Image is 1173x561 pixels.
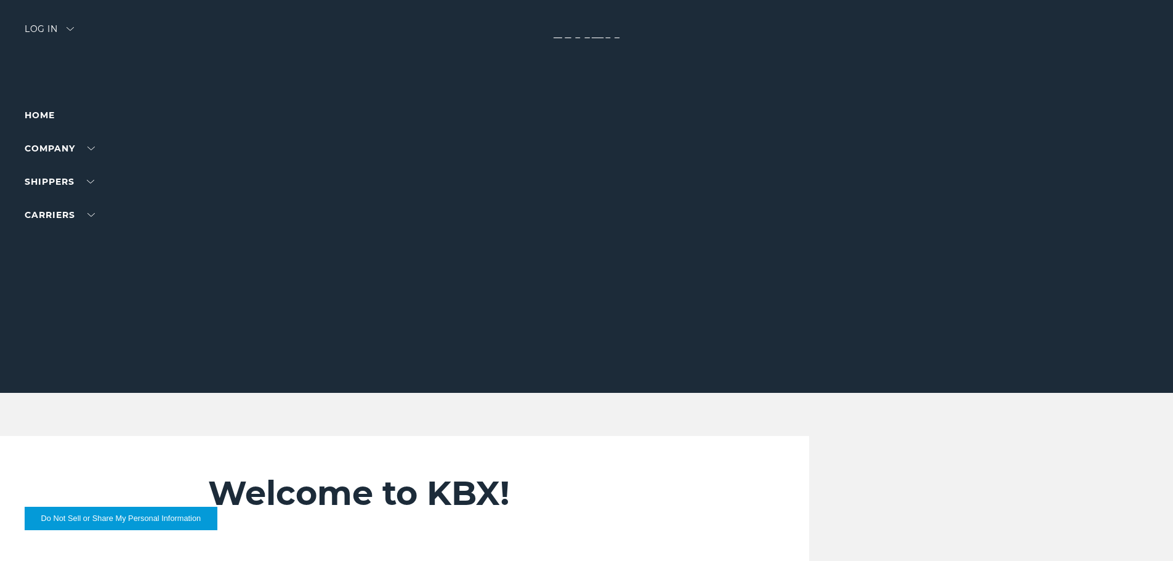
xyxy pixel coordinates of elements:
[25,507,217,530] button: Do Not Sell or Share My Personal Information
[25,176,94,187] a: SHIPPERS
[541,25,633,79] img: kbx logo
[208,473,736,514] h2: Welcome to KBX!
[25,110,55,121] a: Home
[67,27,74,31] img: arrow
[25,25,74,42] div: Log in
[25,209,95,220] a: Carriers
[25,143,95,154] a: Company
